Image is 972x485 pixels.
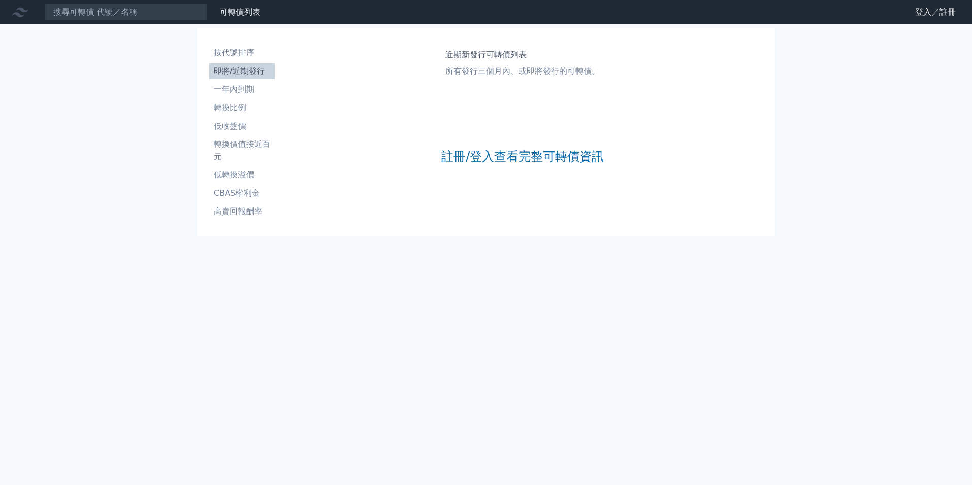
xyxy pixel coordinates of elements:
[209,65,275,77] li: 即將/近期發行
[209,81,275,98] a: 一年內到期
[441,148,604,165] a: 註冊/登入查看完整可轉債資訊
[209,100,275,116] a: 轉換比例
[209,136,275,165] a: 轉換價值接近百元
[209,187,275,199] li: CBAS權利金
[209,120,275,132] li: 低收盤價
[445,49,600,61] h1: 近期新發行可轉債列表
[209,118,275,134] a: 低收盤價
[445,65,600,77] p: 所有發行三個月內、或即將發行的可轉債。
[209,185,275,201] a: CBAS權利金
[209,167,275,183] a: 低轉換溢價
[209,83,275,96] li: 一年內到期
[209,102,275,114] li: 轉換比例
[209,47,275,59] li: 按代號排序
[45,4,207,21] input: 搜尋可轉債 代號／名稱
[209,205,275,218] li: 高賣回報酬率
[209,63,275,79] a: 即將/近期發行
[220,7,260,17] a: 可轉債列表
[209,169,275,181] li: 低轉換溢價
[209,138,275,163] li: 轉換價值接近百元
[209,45,275,61] a: 按代號排序
[907,4,964,20] a: 登入／註冊
[209,203,275,220] a: 高賣回報酬率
